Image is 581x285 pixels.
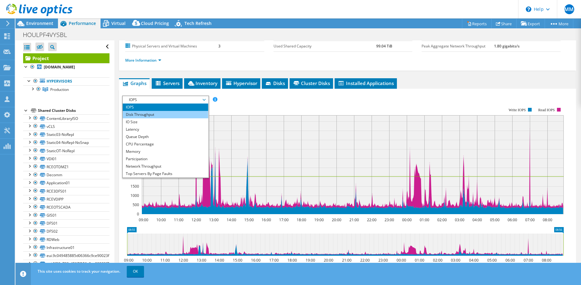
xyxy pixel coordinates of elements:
[123,140,208,148] li: CPU Percentage
[20,31,76,38] h1: HOULPF4VYSBL
[23,179,109,187] a: Application01
[23,114,109,122] a: ContentLibraryISO
[342,258,351,263] text: 21:00
[23,235,109,243] a: RDWeb
[251,258,260,263] text: 16:00
[564,4,574,14] span: MM
[516,19,545,28] a: Export
[123,148,208,155] li: Memory
[126,96,205,104] span: IOPS
[505,258,515,263] text: 06:00
[491,19,517,28] a: Share
[542,258,551,263] text: 08:00
[437,217,447,222] text: 02:00
[323,258,333,263] text: 20:00
[122,80,146,86] span: Graphs
[209,217,218,222] text: 13:00
[23,85,109,93] a: Production
[338,80,394,86] span: Installed Applications
[130,193,139,198] text: 1000
[23,219,109,227] a: DFS01
[490,217,499,222] text: 05:00
[23,131,109,139] a: Static03-NoRepl
[396,258,406,263] text: 00:00
[265,80,285,86] span: Disks
[123,118,208,126] li: IO Size
[23,171,109,179] a: Decomm
[44,64,75,70] b: [DOMAIN_NAME]
[38,269,120,274] span: This site uses cookies to track your navigation.
[142,258,151,263] text: 10:00
[23,147,109,155] a: StaticOT-NoRepl
[38,107,109,114] div: Shared Cluster Disks
[23,122,109,130] a: vCLS
[123,163,208,170] li: Network Throughput
[23,260,109,268] a: eui.0f30c733c4517f156c9ce90023f722d7
[274,43,376,49] label: Used Shared Capacity
[50,87,69,92] span: Production
[507,217,517,222] text: 06:00
[226,217,236,222] text: 14:00
[287,258,297,263] text: 18:00
[402,217,411,222] text: 00:00
[214,258,224,263] text: 14:00
[123,155,208,163] li: Participation
[538,108,555,112] text: Read IOPS
[376,43,392,49] b: 99.04 TiB
[174,217,183,222] text: 11:00
[23,139,109,147] a: Static04-NoRepl-NoSnap
[141,20,169,26] span: Cloud Pricing
[155,80,179,86] span: Servers
[384,217,394,222] text: 23:00
[367,217,376,222] text: 22:00
[469,258,478,263] text: 04:00
[23,187,109,195] a: RCE3DFS01
[523,258,533,263] text: 07:00
[124,258,133,263] text: 09:00
[261,217,271,222] text: 16:00
[23,155,109,163] a: VDI01
[125,58,161,63] a: More Information
[422,43,494,49] label: Peak Aggregate Network Throughput
[137,211,139,217] text: 0
[196,258,206,263] text: 13:00
[487,258,497,263] text: 05:00
[127,266,144,277] a: OK
[156,217,166,222] text: 10:00
[69,20,96,26] span: Performance
[462,19,492,28] a: Reports
[23,243,109,251] a: Infrastructure01
[293,80,330,86] span: Cluster Disks
[455,217,464,222] text: 03:00
[378,258,388,263] text: 23:00
[349,217,359,222] text: 21:00
[23,203,109,211] a: RCEOTSCADA
[184,20,212,26] span: Tech Refresh
[433,258,442,263] text: 02:00
[130,184,139,189] text: 1500
[191,217,201,222] text: 12:00
[123,126,208,133] li: Latency
[244,217,253,222] text: 15:00
[138,217,148,222] text: 09:00
[111,20,126,26] span: Virtual
[305,258,315,263] text: 19:00
[23,63,109,71] a: [DOMAIN_NAME]
[509,108,526,112] text: Write IOPS
[123,170,208,177] li: Top Servers By Page Faults
[123,111,208,118] li: Disk Throughput
[332,217,341,222] text: 20:00
[23,251,109,259] a: eui.9c049485885d06366c9ce90023f722d7
[419,217,429,222] text: 01:00
[279,217,288,222] text: 17:00
[526,6,531,12] svg: \n
[160,258,170,263] text: 11:00
[360,258,369,263] text: 22:00
[494,43,520,49] b: 1.80 gigabits/s
[23,195,109,203] a: RCEVDIPP
[472,217,482,222] text: 04:00
[233,258,242,263] text: 15:00
[23,77,109,85] a: Hypervisors
[26,20,53,26] span: Environment
[23,227,109,235] a: DFS02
